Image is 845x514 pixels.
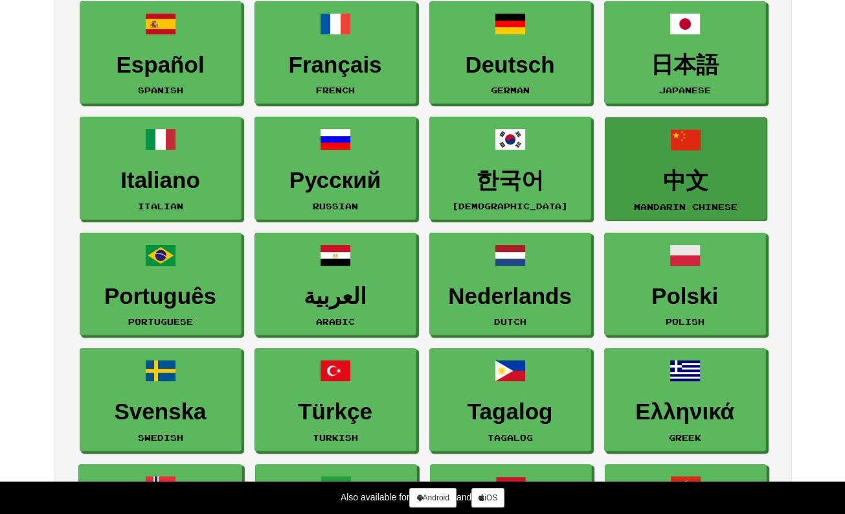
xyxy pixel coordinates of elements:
[429,233,591,336] a: NederlandsDutch
[262,168,409,193] h3: Русский
[138,202,183,211] small: Italian
[611,53,759,78] h3: 日本語
[80,117,242,220] a: ItalianoItalian
[604,348,766,451] a: ΕλληνικάGreek
[488,433,533,442] small: Tagalog
[604,1,766,104] a: 日本語Japanese
[262,284,409,309] h3: العربية
[138,433,183,442] small: Swedish
[612,169,760,194] h3: 中文
[80,348,242,451] a: SvenskaSwedish
[80,1,242,104] a: EspañolSpanish
[316,86,355,95] small: French
[128,317,193,326] small: Portuguese
[262,53,409,78] h3: Français
[87,53,234,78] h3: Español
[604,233,766,336] a: PolskiPolish
[138,86,183,95] small: Spanish
[634,202,738,211] small: Mandarin Chinese
[436,168,584,193] h3: 한국어
[605,117,767,220] a: 中文Mandarin Chinese
[436,53,584,78] h3: Deutsch
[436,399,584,425] h3: Tagalog
[409,488,456,508] a: Android
[262,399,409,425] h3: Türkçe
[611,284,759,309] h3: Polski
[254,233,416,336] a: العربيةArabic
[611,399,759,425] h3: Ελληνικά
[471,488,504,508] a: iOS
[254,1,416,104] a: FrançaisFrench
[494,317,526,326] small: Dutch
[669,433,701,442] small: Greek
[87,399,234,425] h3: Svenska
[491,86,530,95] small: German
[87,168,234,193] h3: Italiano
[429,1,591,104] a: DeutschGerman
[666,317,704,326] small: Polish
[254,348,416,451] a: TürkçeTurkish
[316,317,355,326] small: Arabic
[452,202,568,211] small: [DEMOGRAPHIC_DATA]
[429,117,591,220] a: 한국어[DEMOGRAPHIC_DATA]
[659,86,711,95] small: Japanese
[254,117,416,220] a: РусскийRussian
[429,348,591,451] a: TagalogTagalog
[80,233,242,336] a: PortuguêsPortuguese
[313,202,358,211] small: Russian
[87,284,234,309] h3: Português
[436,284,584,309] h3: Nederlands
[313,433,358,442] small: Turkish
